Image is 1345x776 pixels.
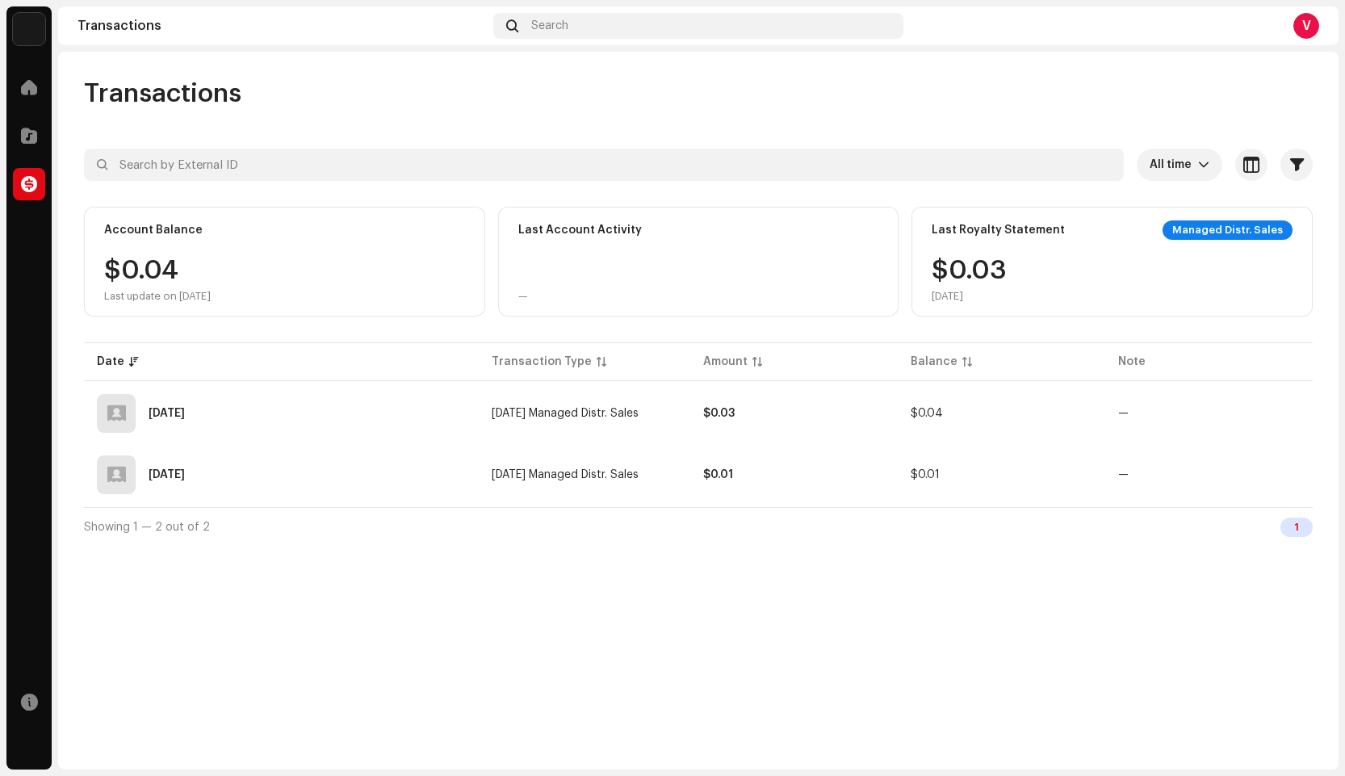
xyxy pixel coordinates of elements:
div: 1 [1280,518,1313,537]
span: Search [531,19,568,32]
div: V [1293,13,1319,39]
div: Managed Distr. Sales [1163,220,1293,240]
div: Date [97,354,124,370]
div: Transaction Type [492,354,592,370]
span: All time [1150,149,1198,181]
div: dropdown trigger [1198,149,1209,181]
div: Last Account Activity [518,224,642,237]
div: [DATE] [932,290,1007,303]
div: Last Royalty Statement [932,224,1065,237]
input: Search by External ID [84,149,1124,181]
strong: $0.01 [703,469,733,480]
span: Apr 2025 Managed Distr. Sales [492,469,639,480]
span: Showing 1 — 2 out of 2 [84,522,210,533]
div: Jun 10, 2025 [149,408,185,419]
div: Amount [703,354,748,370]
re-a-table-badge: — [1118,469,1129,480]
strong: $0.03 [703,408,735,419]
span: Transactions [84,78,241,110]
div: — [518,290,528,303]
div: Account Balance [104,224,203,237]
span: $0.04 [911,408,943,419]
re-a-table-badge: — [1118,408,1129,419]
div: Transactions [78,19,487,32]
div: Last update on [DATE] [104,290,211,303]
div: Balance [911,354,957,370]
div: Jun 10, 2025 [149,469,185,480]
span: May 2025 Managed Distr. Sales [492,408,639,419]
span: $0.01 [911,469,940,480]
img: 10d72f0b-d06a-424f-aeaa-9c9f537e57b6 [13,13,45,45]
